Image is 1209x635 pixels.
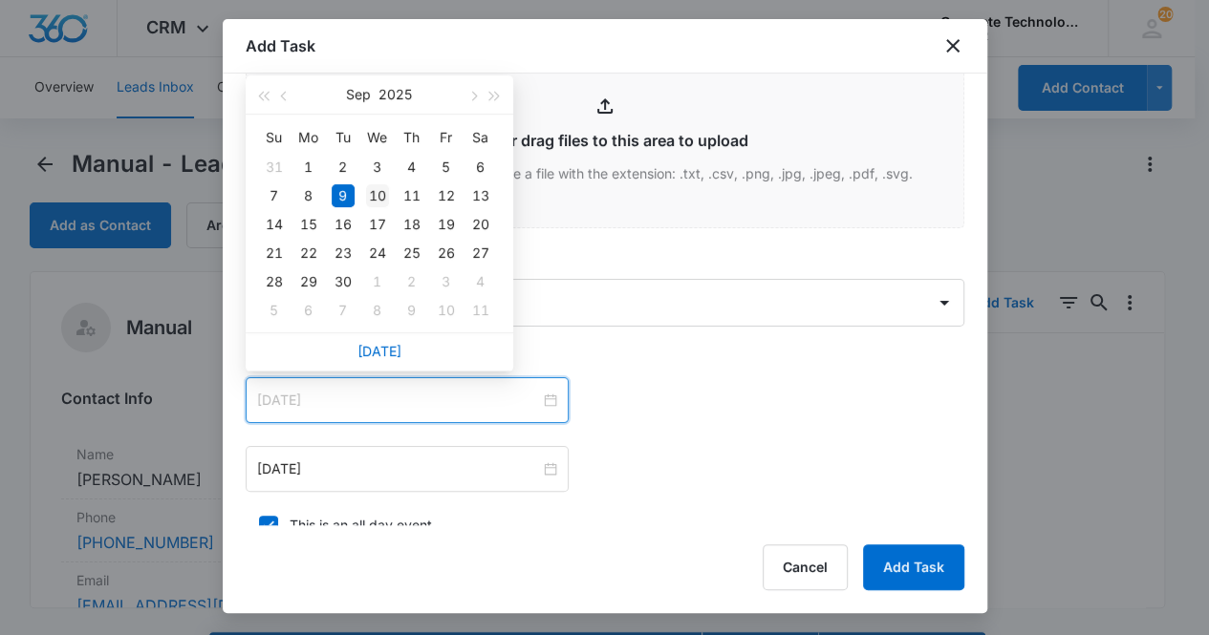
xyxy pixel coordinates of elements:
th: Sa [464,122,498,153]
h1: Add Task [246,34,315,57]
button: Add Task [863,544,964,590]
td: 2025-09-12 [429,181,464,210]
div: 6 [469,156,492,179]
div: 3 [366,156,389,179]
div: 1 [366,270,389,293]
button: Sep [346,75,371,114]
td: 2025-09-11 [395,181,429,210]
div: 25 [400,242,423,265]
td: 2025-10-09 [395,296,429,325]
td: 2025-10-02 [395,267,429,296]
td: 2025-09-06 [464,153,498,181]
td: 2025-09-27 [464,239,498,267]
td: 2025-09-29 [291,267,326,296]
div: 24 [366,242,389,265]
td: 2025-09-16 [326,210,360,239]
td: 2025-09-08 [291,181,326,210]
div: 17 [366,213,389,236]
td: 2025-10-03 [429,267,464,296]
div: This is an all day event [290,515,432,535]
button: Cancel [763,544,848,590]
div: 30 [332,270,355,293]
div: 21 [263,242,286,265]
td: 2025-09-03 [360,153,395,181]
td: 2025-09-22 [291,239,326,267]
td: 2025-10-07 [326,296,360,325]
td: 2025-09-25 [395,239,429,267]
div: 3 [435,270,458,293]
td: 2025-09-02 [326,153,360,181]
div: 9 [400,299,423,322]
div: 27 [469,242,492,265]
div: 6 [297,299,320,322]
td: 2025-09-13 [464,181,498,210]
div: 8 [297,184,320,207]
td: 2025-09-04 [395,153,429,181]
th: Th [395,122,429,153]
td: 2025-09-23 [326,239,360,267]
td: 2025-10-06 [291,296,326,325]
div: 22 [297,242,320,265]
td: 2025-10-11 [464,296,498,325]
div: 2 [400,270,423,293]
th: Tu [326,122,360,153]
div: 31 [263,156,286,179]
td: 2025-09-10 [360,181,395,210]
td: 2025-09-21 [257,239,291,267]
td: 2025-09-28 [257,267,291,296]
div: 28 [263,270,286,293]
td: 2025-08-31 [257,153,291,181]
div: 16 [332,213,355,236]
div: 5 [435,156,458,179]
div: 14 [263,213,286,236]
div: 1 [297,156,320,179]
div: 4 [400,156,423,179]
th: Fr [429,122,464,153]
div: 8 [366,299,389,322]
div: 29 [297,270,320,293]
div: 20 [469,213,492,236]
td: 2025-09-30 [326,267,360,296]
input: Sep 9, 2025 [257,458,540,479]
th: We [360,122,395,153]
td: 2025-09-01 [291,153,326,181]
td: 2025-09-20 [464,210,498,239]
div: 19 [435,213,458,236]
td: 2025-09-07 [257,181,291,210]
button: close [941,34,964,57]
td: 2025-09-18 [395,210,429,239]
td: 2025-10-04 [464,267,498,296]
td: 2025-10-01 [360,267,395,296]
div: 10 [366,184,389,207]
td: 2025-10-08 [360,296,395,325]
div: 5 [263,299,286,322]
div: 7 [263,184,286,207]
td: 2025-09-14 [257,210,291,239]
td: 2025-09-05 [429,153,464,181]
td: 2025-09-26 [429,239,464,267]
td: 2025-10-05 [257,296,291,325]
td: 2025-10-10 [429,296,464,325]
label: Time span [253,349,972,370]
input: Sep 9, 2025 [257,390,540,411]
div: 15 [297,213,320,236]
div: 2 [332,156,355,179]
div: 7 [332,299,355,322]
td: 2025-09-17 [360,210,395,239]
th: Su [257,122,291,153]
a: [DATE] [357,343,401,359]
div: 4 [469,270,492,293]
td: 2025-09-24 [360,239,395,267]
div: 12 [435,184,458,207]
div: 10 [435,299,458,322]
div: 9 [332,184,355,207]
button: 2025 [378,75,412,114]
td: 2025-09-19 [429,210,464,239]
div: 11 [469,299,492,322]
td: 2025-09-09 [326,181,360,210]
div: 26 [435,242,458,265]
div: 23 [332,242,355,265]
div: 13 [469,184,492,207]
td: 2025-09-15 [291,210,326,239]
div: 11 [400,184,423,207]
